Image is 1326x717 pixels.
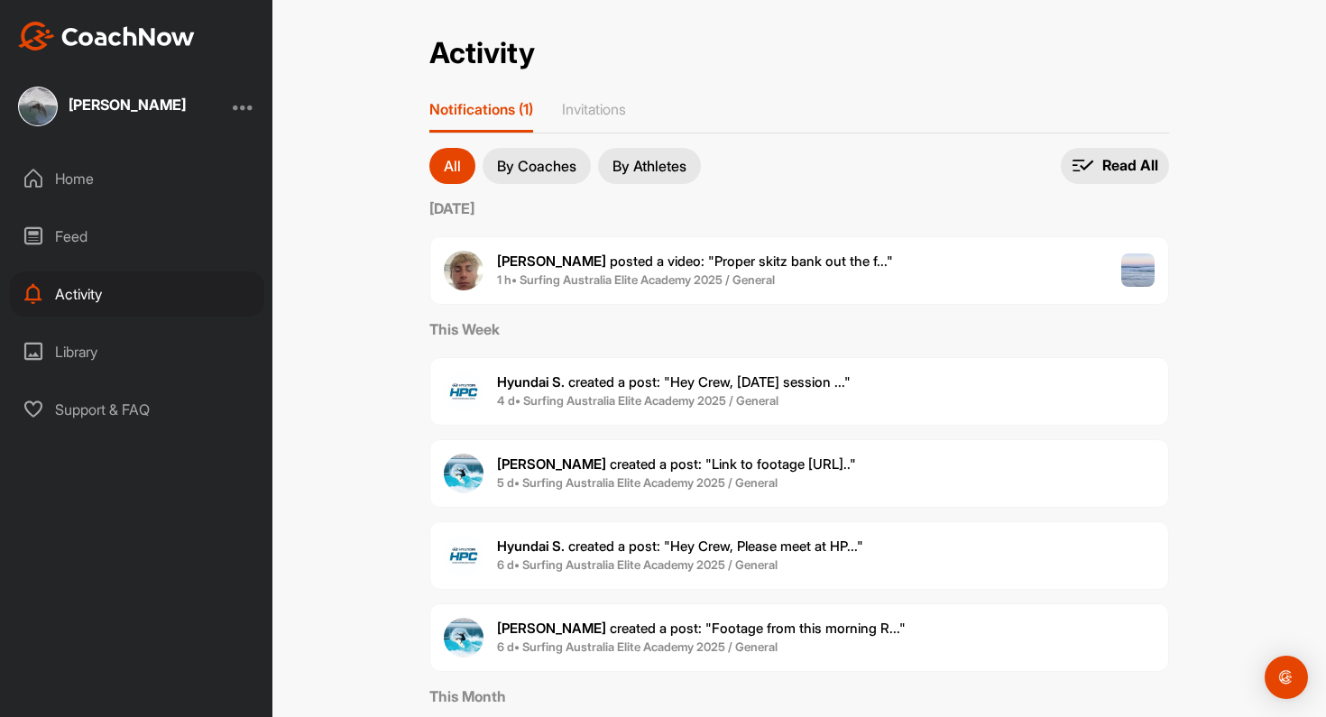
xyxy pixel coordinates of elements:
b: [PERSON_NAME] [497,455,606,473]
div: Feed [10,214,264,259]
img: post image [1121,253,1156,288]
span: created a post : "Hey Crew, Please meet at HP..." [497,538,863,555]
label: This Week [429,318,1169,340]
div: Home [10,156,264,201]
p: Notifications (1) [429,100,533,118]
p: Read All [1102,156,1158,175]
span: created a post : "Footage from this morning R..." [497,620,906,637]
img: square_40e54300132f09471986d6f84432e685.jpg [18,87,58,126]
b: [PERSON_NAME] [497,620,606,637]
div: Open Intercom Messenger [1265,656,1308,699]
label: This Month [429,685,1169,707]
p: By Coaches [497,159,576,173]
b: 4 d • Surfing Australia Elite Academy 2025 / General [497,393,778,408]
b: 1 h • Surfing Australia Elite Academy 2025 / General [497,272,775,287]
span: created a post : "Hey Crew, [DATE] session ..." [497,373,851,391]
b: 5 d • Surfing Australia Elite Academy 2025 / General [497,475,778,490]
img: user avatar [444,251,483,290]
div: Library [10,329,264,374]
button: By Coaches [483,148,591,184]
span: created a post : "Link to footage [URL].." [497,455,856,473]
p: All [444,159,461,173]
h2: Activity [429,36,535,71]
img: user avatar [444,372,483,411]
p: By Athletes [612,159,686,173]
b: 6 d • Surfing Australia Elite Academy 2025 / General [497,557,778,572]
label: [DATE] [429,198,1169,219]
button: All [429,148,475,184]
div: Activity [10,271,264,317]
img: user avatar [444,536,483,575]
img: user avatar [444,454,483,493]
p: Invitations [562,100,626,118]
b: Hyundai S. [497,538,565,555]
div: Support & FAQ [10,387,264,432]
b: Hyundai S. [497,373,565,391]
div: [PERSON_NAME] [69,97,186,112]
img: user avatar [444,618,483,657]
b: 6 d • Surfing Australia Elite Academy 2025 / General [497,639,778,654]
b: [PERSON_NAME] [497,253,606,270]
span: posted a video : " Proper skitz bank out the f... " [497,253,893,270]
img: CoachNow [18,22,195,51]
button: By Athletes [598,148,701,184]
